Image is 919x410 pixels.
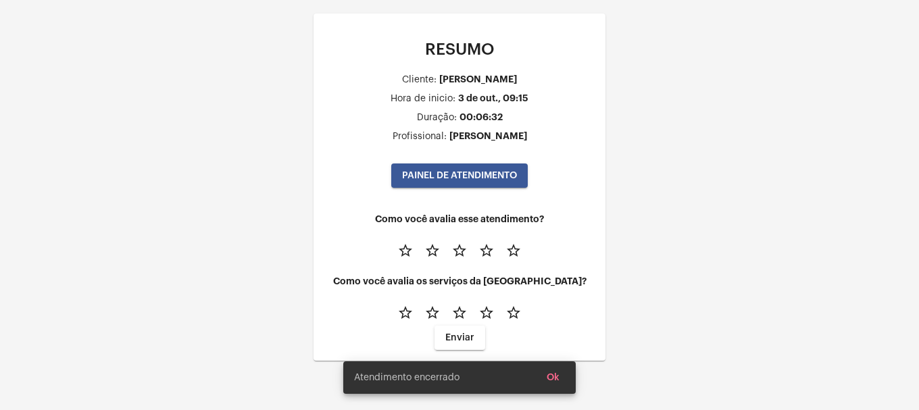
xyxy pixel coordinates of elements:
[417,113,457,123] div: Duração:
[478,305,495,321] mat-icon: star_border
[547,373,560,382] span: Ok
[391,94,455,104] div: Hora de inicio:
[458,93,528,103] div: 3 de out., 09:15
[324,214,595,224] h4: Como você avalia esse atendimento?
[397,242,414,259] mat-icon: star_border
[402,75,437,85] div: Cliente:
[434,326,485,350] button: Enviar
[402,171,517,180] span: PAINEL DE ATENDIMENTO
[505,305,522,321] mat-icon: star_border
[451,305,468,321] mat-icon: star_border
[445,333,474,342] span: Enviar
[451,242,468,259] mat-icon: star_border
[478,242,495,259] mat-icon: star_border
[393,132,447,142] div: Profissional:
[324,276,595,286] h4: Como você avalia os serviços da [GEOGRAPHIC_DATA]?
[449,131,527,141] div: [PERSON_NAME]
[397,305,414,321] mat-icon: star_border
[439,74,517,84] div: [PERSON_NAME]
[459,112,503,122] div: 00:06:32
[505,242,522,259] mat-icon: star_border
[324,41,595,58] p: RESUMO
[391,163,528,188] button: PAINEL DE ATENDIMENTO
[354,371,459,384] span: Atendimento encerrado
[424,305,441,321] mat-icon: star_border
[424,242,441,259] mat-icon: star_border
